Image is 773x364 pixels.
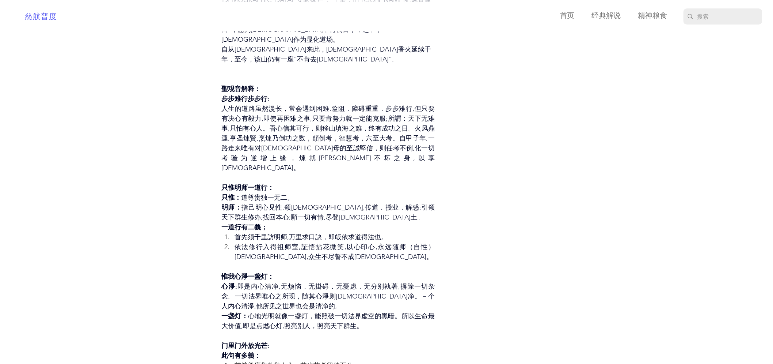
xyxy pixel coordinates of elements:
[221,45,431,63] span: 自从[DEMOGRAPHIC_DATA]来此，[DEMOGRAPHIC_DATA]香火延续千年，至今，该山仍有一座“不肯去[DEMOGRAPHIC_DATA]”。
[221,312,248,320] span: 一盏灯：
[221,184,274,192] span: 只惟明师一道行：
[221,95,269,103] span: 步步难行步步行:
[556,10,578,22] p: 首页
[221,105,435,172] span: 人生的道路虽然漫长，常会遇到困难.险阻．障碍重重．步步难行,但只要有决心有毅力,即使再困难之事,只要肯努力就一定能克服;所謂：天下无难事,只怕有心人。吾心信其可行，则移山填海之难，终有成功之日。...
[580,10,627,22] a: 经典解说
[221,312,435,330] span: 心地光明就像一盏灯，能照破一切法界虚空的黑暗。所以生命最大价值,即是点燃心灯,照亮别人，照亮天下群生。
[241,194,294,202] span: 道尊贵独一无二。
[221,223,267,231] span: 一道行有二義；
[221,282,237,290] span: 心淨:
[25,13,57,20] a: 慈航普度
[627,10,673,22] a: 精神粮食
[697,8,747,25] input: 搜索
[548,10,580,22] a: 首页
[221,342,269,350] span: 门里门外放光芒:
[221,194,241,202] span: 只惟：
[221,203,242,211] span: 明师：
[221,203,435,221] span: 指己明心见性,领[DEMOGRAPHIC_DATA],传道．授业．解惑;引领天下群生修办,找回本心;願一切有情,尽登[DEMOGRAPHIC_DATA]土。
[548,10,673,22] nav: 網址
[221,352,261,360] span: 此句有多義：
[221,85,261,93] span: 聖覌音解释：
[588,10,625,22] p: 经典解说
[635,10,671,22] p: 精神粮食
[221,282,435,310] span: 即是内心清净,无烦恼．无掛碍．无憂虑．无分别執著,摒除一切杂念。一切法界唯心之所现，随其心淨则[DEMOGRAPHIC_DATA]净。－个人内心清淨,他所见之世界也会是清净的。
[235,233,388,241] span: 首先须千里訪明师,万里求口訣，即皈依求道得法也。
[221,273,274,281] span: 惟我心淨一盏灯：
[235,243,435,261] span: 依法修行入得祖师室,証悟拈花微笑,以心印心,永远随师（自性）[DEMOGRAPHIC_DATA],众生不尽誓不成[DEMOGRAPHIC_DATA]。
